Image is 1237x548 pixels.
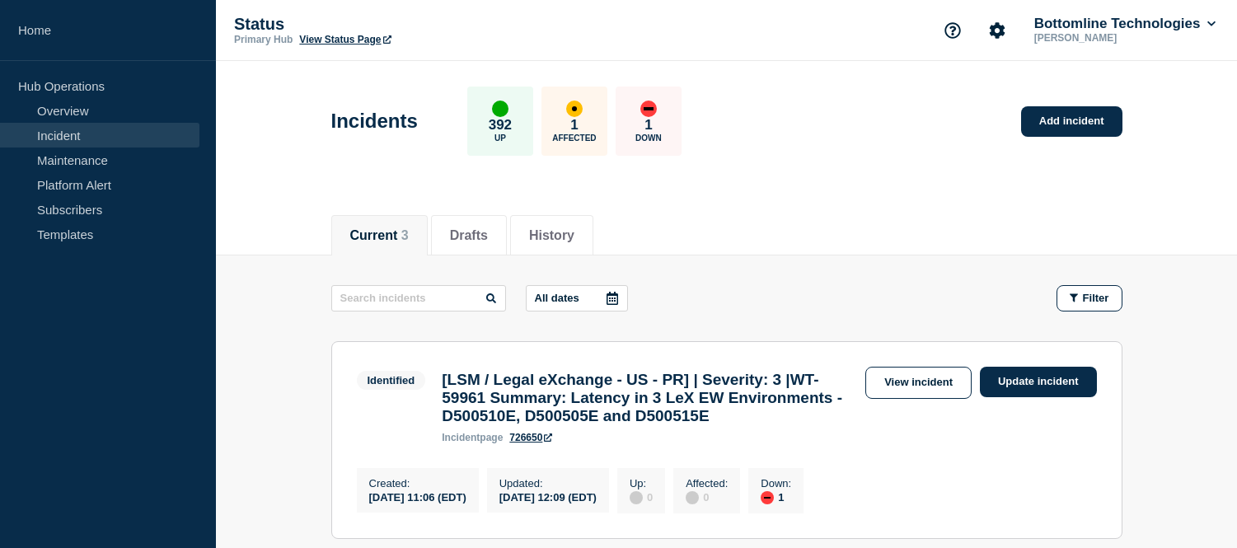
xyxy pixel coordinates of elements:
div: disabled [686,491,699,504]
p: Status [234,15,564,34]
div: disabled [630,491,643,504]
a: View Status Page [299,34,391,45]
h3: [LSM / Legal eXchange - US - PR] | Severity: 3 |WT-59961 Summary: Latency in 3 LeX EW Environment... [442,371,857,425]
h1: Incidents [331,110,418,133]
div: [DATE] 12:09 (EDT) [499,489,597,504]
button: Account settings [980,13,1014,48]
p: Up : [630,477,653,489]
p: [PERSON_NAME] [1031,32,1202,44]
p: Created : [369,477,466,489]
p: page [442,432,503,443]
p: Up [494,133,506,143]
a: Update incident [980,367,1097,397]
button: Drafts [450,228,488,243]
button: History [529,228,574,243]
span: Identified [357,371,426,390]
a: 726650 [509,432,552,443]
p: Affected [552,133,596,143]
span: incident [442,432,480,443]
button: Bottomline Technologies [1031,16,1219,32]
button: Filter [1057,285,1122,311]
div: [DATE] 11:06 (EDT) [369,489,466,504]
div: affected [566,101,583,117]
p: 1 [644,117,652,133]
div: down [761,491,774,504]
div: 0 [686,489,728,504]
div: down [640,101,657,117]
p: 392 [489,117,512,133]
div: 1 [761,489,791,504]
p: Affected : [686,477,728,489]
p: Down : [761,477,791,489]
p: Down [635,133,662,143]
p: Primary Hub [234,34,293,45]
input: Search incidents [331,285,506,311]
button: Current 3 [350,228,409,243]
a: Add incident [1021,106,1122,137]
p: Updated : [499,477,597,489]
div: 0 [630,489,653,504]
div: up [492,101,508,117]
p: All dates [535,292,579,304]
p: 1 [570,117,578,133]
button: All dates [526,285,628,311]
span: Filter [1083,292,1109,304]
a: View incident [865,367,972,399]
button: Support [935,13,970,48]
span: 3 [401,228,409,242]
